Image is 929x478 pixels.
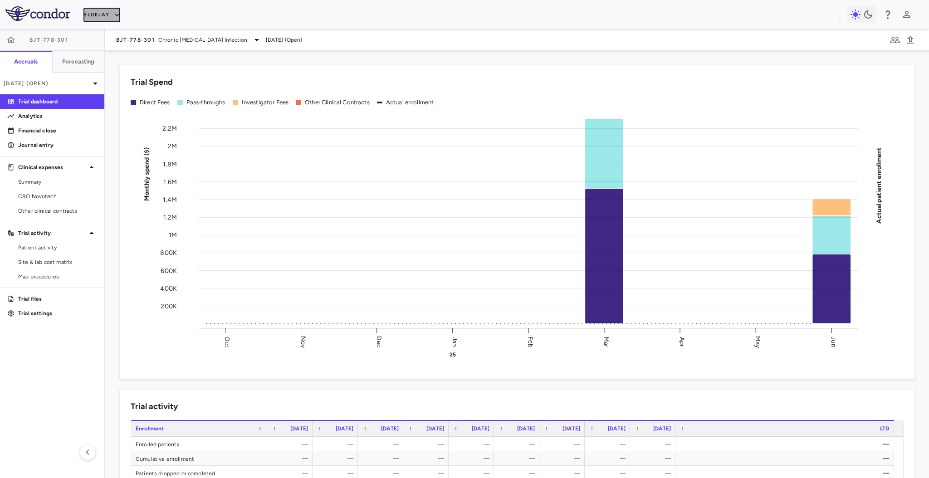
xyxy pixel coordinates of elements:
span: [DATE] [381,425,399,432]
div: — [548,437,580,451]
h6: Trial Spend [131,76,173,88]
div: Enrolled patients [131,437,267,451]
div: — [638,437,671,451]
h6: Forecasting [62,58,95,66]
span: LTD [880,425,889,432]
button: Bluejay [83,8,120,22]
tspan: 1.8M [163,160,177,168]
p: Analytics [18,112,97,120]
span: [DATE] [608,425,626,432]
span: BJT-778-301 [116,36,155,44]
div: — [593,437,626,451]
div: — [275,451,308,466]
div: — [502,437,535,451]
text: May [754,336,762,348]
text: Mar [602,336,610,347]
tspan: 800K [160,249,177,257]
tspan: 1.6M [163,178,177,185]
div: Other Clinical Contracts [305,98,370,107]
div: — [366,451,399,466]
h6: Accruals [14,58,38,66]
text: Oct [223,336,231,347]
h6: Trial activity [131,400,178,413]
span: Enrollment [136,425,164,432]
div: — [457,437,489,451]
p: Financial close [18,127,97,135]
text: Dec [375,336,383,347]
div: — [411,437,444,451]
div: — [684,451,890,466]
div: — [502,451,535,466]
div: — [457,451,489,466]
tspan: 2M [168,142,177,150]
p: Clinical expenses [18,163,86,171]
div: Actual enrollment [386,98,434,107]
span: Other clinical contracts [18,207,97,215]
text: Apr [678,337,686,346]
div: — [684,437,890,451]
p: Journal entry [18,141,97,149]
div: — [411,451,444,466]
div: — [321,437,353,451]
p: Trial dashboard [18,98,97,106]
div: Cumulative enrollment [131,451,267,465]
span: Site & lab cost matrix [18,258,97,266]
span: CRO Novotech [18,192,97,200]
span: [DATE] [336,425,353,432]
span: Summary [18,178,97,186]
p: [DATE] (Open) [4,79,90,88]
span: [DATE] [290,425,308,432]
text: 25 [450,351,456,358]
span: [DATE] [472,425,489,432]
div: — [638,451,671,466]
p: Trial activity [18,229,86,237]
div: — [548,451,580,466]
span: [DATE] [426,425,444,432]
div: — [366,437,399,451]
span: [DATE] [562,425,580,432]
span: [DATE] (Open) [266,36,303,44]
tspan: 1.4M [163,195,177,203]
tspan: 2.2M [162,125,177,132]
div: — [593,451,626,466]
span: BJT-778-301 [29,36,68,44]
tspan: Monthly spend ($) [143,147,151,201]
div: — [275,437,308,451]
span: [DATE] [653,425,671,432]
tspan: 600K [161,267,177,274]
p: Trial files [18,295,97,303]
text: Jan [451,337,459,346]
img: logo-full-SnFGN8VE.png [5,6,70,21]
span: Chronic [MEDICAL_DATA] Infection [158,36,248,44]
tspan: 1.2M [163,214,177,221]
tspan: Actual patient enrollment [875,147,883,223]
text: Jun [830,337,837,347]
div: — [321,451,353,466]
span: Patient activity [18,244,97,252]
span: Map procedures [18,273,97,281]
div: Investigator Fees [242,98,289,107]
div: Pass-throughs [186,98,225,107]
tspan: 400K [160,284,177,292]
text: Nov [299,336,307,348]
div: Direct Fees [140,98,170,107]
tspan: 1M [169,231,177,239]
span: [DATE] [517,425,535,432]
p: Trial settings [18,309,97,317]
text: Feb [527,336,534,347]
tspan: 200K [161,302,177,310]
